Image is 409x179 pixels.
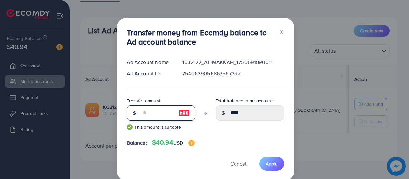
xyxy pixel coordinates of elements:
h3: Transfer money from Ecomdy balance to Ad account balance [127,28,274,46]
div: Ad Account ID [122,70,178,77]
button: Apply [259,157,284,170]
img: image [188,140,195,146]
span: Apply [266,160,278,167]
span: USD [173,139,183,146]
img: image [178,109,190,117]
small: This amount is suitable [127,124,195,130]
div: 1032122_AL-MAKKAH_1755691890611 [177,59,289,66]
label: Total balance in ad account [216,97,273,104]
label: Transfer amount [127,97,160,104]
img: guide [127,124,133,130]
span: Cancel [230,160,246,167]
h4: $40.94 [152,139,195,147]
span: Balance: [127,139,147,147]
div: Ad Account Name [122,59,178,66]
div: 7540639056867557392 [177,70,289,77]
button: Cancel [222,157,254,170]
